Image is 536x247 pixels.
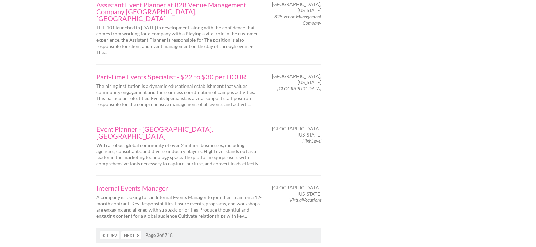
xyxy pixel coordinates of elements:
a: Next [121,231,141,239]
nav: of 718 [96,228,321,243]
a: Part-Time Events Specialist - $22 to $30 per HOUR [96,73,262,80]
em: VirtualVocations [289,197,321,203]
p: A company is looking for an Internal Events Manager to join their team on a 12-month contract. Ke... [96,194,262,219]
strong: Page 2 [145,232,159,238]
span: [GEOGRAPHIC_DATA], [US_STATE] [272,73,321,85]
em: 828 Venue Management Company [274,14,321,25]
a: Assistant Event Planner at 828 Venue Management Company [GEOGRAPHIC_DATA], [GEOGRAPHIC_DATA] [96,1,262,22]
a: Prev [100,231,119,239]
em: HighLevel [302,138,321,144]
span: [GEOGRAPHIC_DATA], [US_STATE] [272,184,321,197]
p: The hiring institution is a dynamic educational establishment that values community engagement an... [96,83,262,108]
a: Internal Events Manager [96,184,262,191]
p: THE 101 launched in [DATE] in development, along with the confidence that comes from working for ... [96,25,262,55]
p: With a robust global community of over 2 million businesses, including agencies, consultants, and... [96,142,262,167]
span: [GEOGRAPHIC_DATA], [US_STATE] [272,126,321,138]
a: Event Planner - [GEOGRAPHIC_DATA], [GEOGRAPHIC_DATA] [96,126,262,139]
em: [GEOGRAPHIC_DATA] [277,85,321,91]
span: [GEOGRAPHIC_DATA], [US_STATE] [272,1,321,14]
